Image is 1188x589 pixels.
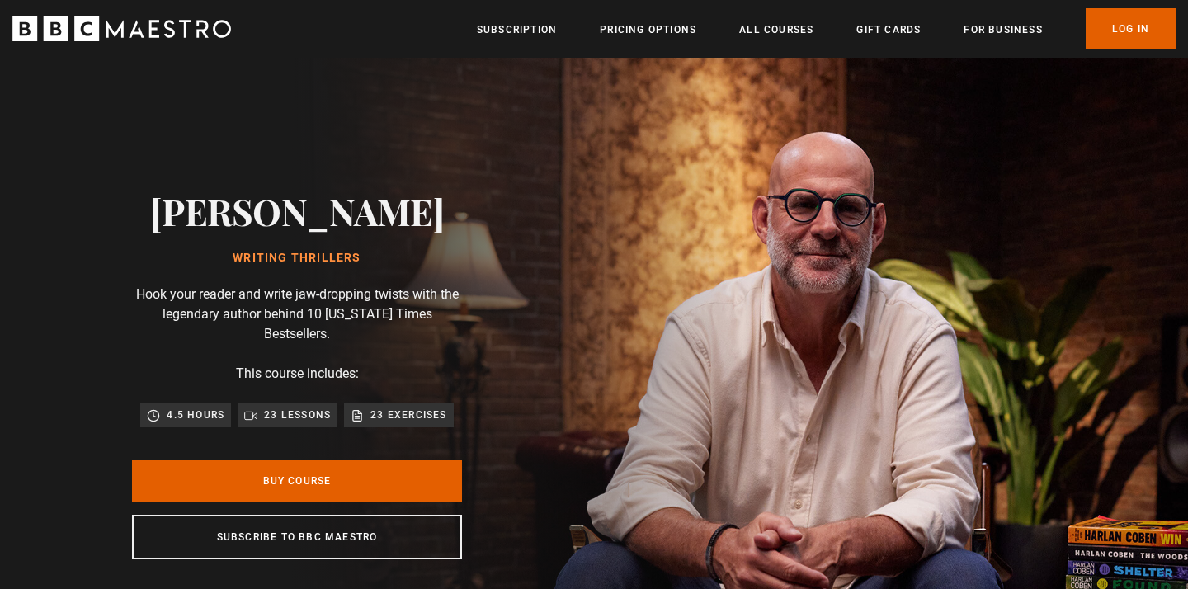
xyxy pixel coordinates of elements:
a: For business [964,21,1042,38]
a: Subscribe to BBC Maestro [132,515,462,559]
p: This course includes: [236,364,359,384]
svg: BBC Maestro [12,16,231,41]
a: Log In [1086,8,1176,49]
p: Hook your reader and write jaw-dropping twists with the legendary author behind 10 [US_STATE] Tim... [132,285,462,344]
a: Pricing Options [600,21,696,38]
a: Buy Course [132,460,462,502]
p: 23 lessons [264,407,331,423]
h2: [PERSON_NAME] [150,190,445,232]
nav: Primary [477,8,1176,49]
a: Subscription [477,21,557,38]
p: 4.5 hours [167,407,224,423]
h1: Writing Thrillers [150,252,445,265]
p: 23 exercises [370,407,446,423]
a: Gift Cards [856,21,921,38]
a: All Courses [739,21,813,38]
